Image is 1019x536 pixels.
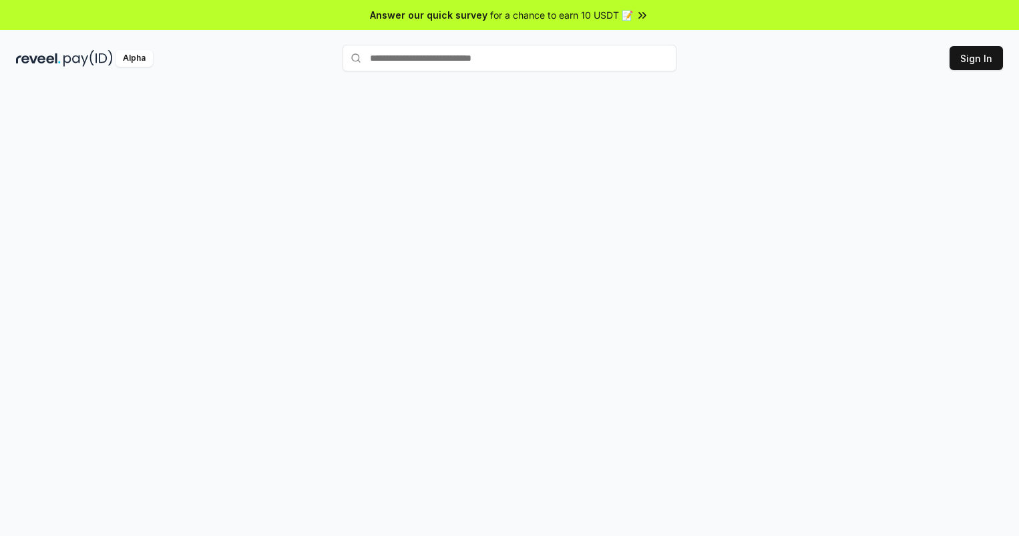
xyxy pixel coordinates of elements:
img: reveel_dark [16,50,61,67]
button: Sign In [950,46,1003,70]
span: for a chance to earn 10 USDT 📝 [490,8,633,22]
img: pay_id [63,50,113,67]
div: Alpha [116,50,153,67]
span: Answer our quick survey [370,8,487,22]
